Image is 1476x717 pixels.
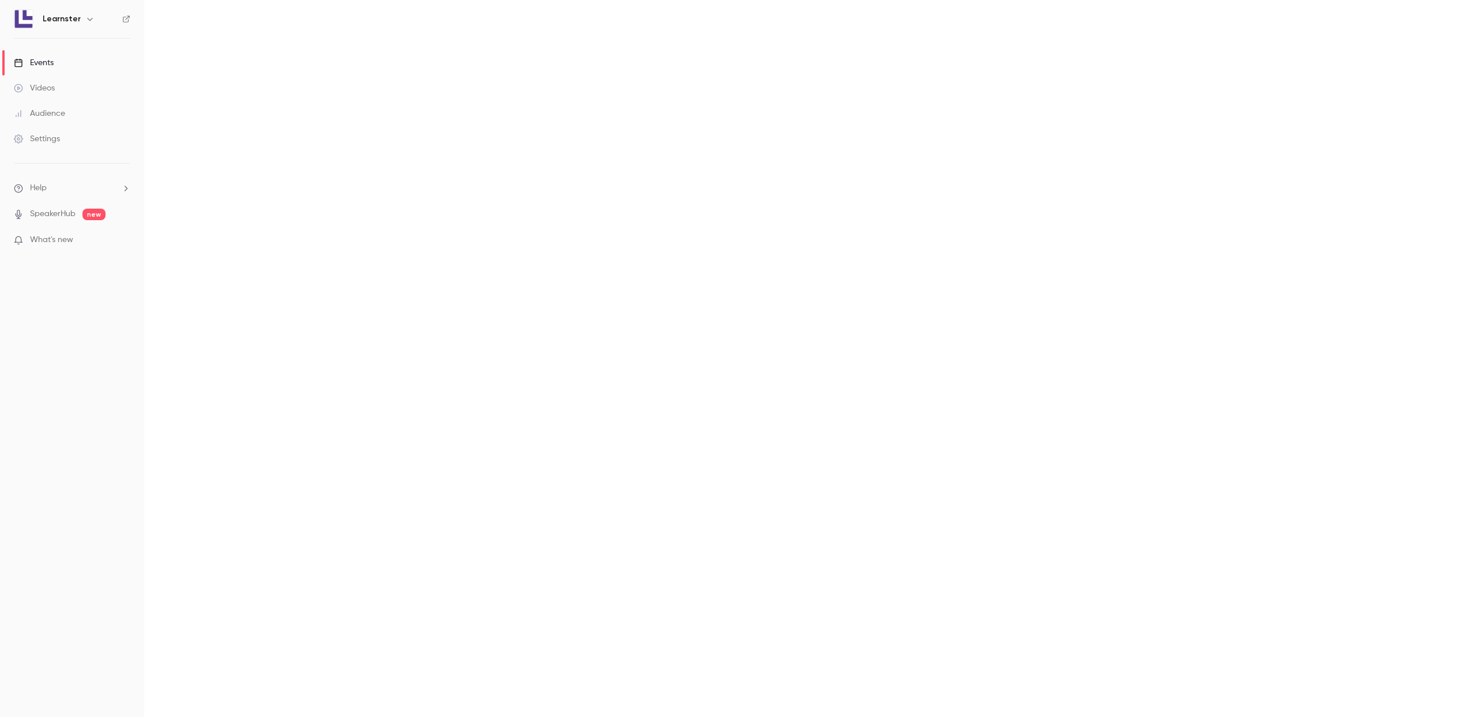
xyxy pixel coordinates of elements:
[30,208,76,220] a: SpeakerHub
[30,182,47,194] span: Help
[14,57,54,69] div: Events
[14,108,65,119] div: Audience
[43,13,81,25] h6: Learnster
[30,234,73,246] span: What's new
[14,133,60,145] div: Settings
[82,209,106,220] span: new
[14,10,33,28] img: Learnster
[14,182,130,194] li: help-dropdown-opener
[14,82,55,94] div: Videos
